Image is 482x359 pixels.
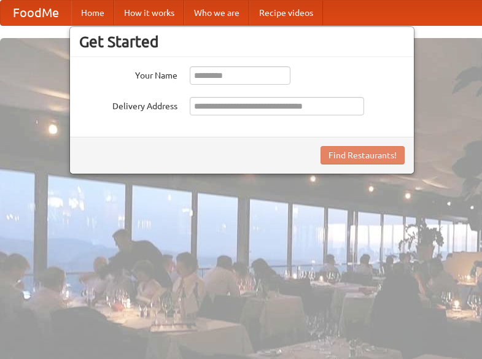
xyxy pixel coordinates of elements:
[249,1,323,25] a: Recipe videos
[79,33,405,51] h3: Get Started
[79,66,177,82] label: Your Name
[184,1,249,25] a: Who we are
[79,97,177,112] label: Delivery Address
[114,1,184,25] a: How it works
[1,1,71,25] a: FoodMe
[71,1,114,25] a: Home
[321,146,405,164] button: Find Restaurants!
